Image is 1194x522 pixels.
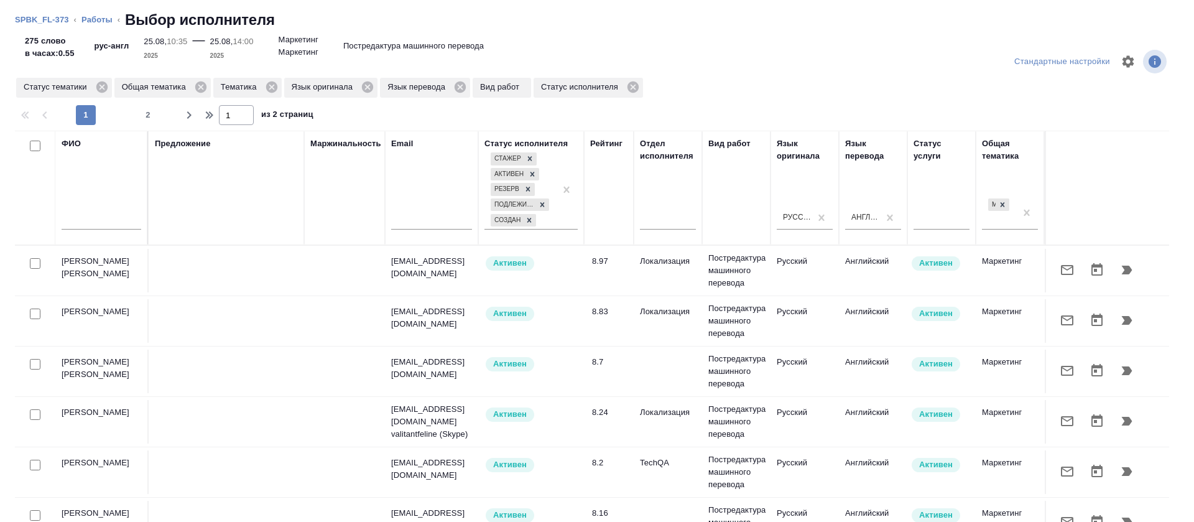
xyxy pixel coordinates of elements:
[708,137,751,150] div: Вид работ
[480,81,524,93] p: Вид работ
[1052,305,1082,335] button: Отправить предложение о работе
[489,213,537,228] div: Стажер, Активен, Резерв, Подлежит внедрению, Создан
[118,14,120,26] li: ‹
[279,34,318,46] p: Маркетинг
[55,400,149,444] td: [PERSON_NAME]
[30,409,40,420] input: Выбери исполнителей, чтобы отправить приглашение на работу
[640,137,696,162] div: Отдел исполнителя
[24,81,91,93] p: Статус тематики
[1082,255,1112,285] button: Открыть календарь загрузки
[493,257,527,269] p: Активен
[708,252,764,289] p: Постредактура машинного перевода
[30,510,40,521] input: Выбери исполнителей, чтобы отправить приглашение на работу
[851,212,880,223] div: Английский
[1082,356,1112,386] button: Открыть календарь загрузки
[708,353,764,390] p: Постредактура машинного перевода
[125,10,275,30] h2: Выбор исполнителя
[708,302,764,340] p: Постредактура машинного перевода
[1011,52,1113,72] div: split button
[1112,406,1142,436] button: Продолжить
[988,198,996,212] div: Маркетинг
[138,109,158,121] span: 2
[489,197,550,213] div: Стажер, Активен, Резерв, Подлежит внедрению, Создан
[1052,457,1082,487] button: Отправить предложение о работе
[708,454,764,491] p: Постредактура машинного перевода
[493,459,527,471] p: Активен
[55,299,149,343] td: [PERSON_NAME]
[634,400,702,444] td: Локализация
[484,356,578,373] div: Рядовой исполнитель: назначай с учетом рейтинга
[1052,255,1082,285] button: Отправить предложение о работе
[771,249,839,292] td: Русский
[919,459,953,471] p: Активен
[634,299,702,343] td: Локализация
[391,137,413,150] div: Email
[839,299,907,343] td: Английский
[284,78,378,98] div: Язык оригинала
[592,305,627,318] div: 8.83
[15,15,69,24] a: SPBK_FL-373
[592,406,627,419] div: 8.24
[845,137,901,162] div: Язык перевода
[777,137,833,162] div: Язык оригинала
[16,78,112,98] div: Статус тематики
[74,14,76,26] li: ‹
[114,78,211,98] div: Общая тематика
[233,37,253,46] p: 14:00
[982,137,1038,162] div: Общая тематика
[489,167,540,182] div: Стажер, Активен, Резерв, Подлежит внедрению, Создан
[391,305,472,330] p: [EMAIL_ADDRESS][DOMAIN_NAME]
[484,305,578,322] div: Рядовой исполнитель: назначай с учетом рейтинга
[261,107,313,125] span: из 2 страниц
[1143,50,1169,73] span: Посмотреть информацию
[919,509,953,521] p: Активен
[1044,299,1113,343] td: Рекомендован
[493,408,527,421] p: Активен
[491,183,521,196] div: Резерв
[1044,450,1113,494] td: Рекомендован
[914,137,970,162] div: Статус услуги
[771,400,839,444] td: Русский
[380,78,470,98] div: Язык перевода
[1082,457,1112,487] button: Открыть календарь загрузки
[976,350,1044,393] td: Маркетинг
[30,359,40,370] input: Выбери исполнителей, чтобы отправить приглашение на работу
[1052,356,1082,386] button: Отправить предложение о работе
[167,37,187,46] p: 10:35
[592,507,627,520] div: 8.16
[976,299,1044,343] td: Маркетинг
[484,457,578,473] div: Рядовой исполнитель: назначай с учетом рейтинга
[30,460,40,470] input: Выбери исполнителей, чтобы отправить приглашение на работу
[62,137,81,150] div: ФИО
[1082,305,1112,335] button: Открыть календарь загрузки
[1082,406,1112,436] button: Открыть календарь загрузки
[391,428,472,440] p: valitantfeline (Skype)
[987,197,1011,213] div: Маркетинг
[213,78,282,98] div: Тематика
[81,15,113,24] a: Работы
[592,356,627,368] div: 8.7
[771,299,839,343] td: Русский
[30,258,40,269] input: Выбери исполнителей, чтобы отправить приглашение на работу
[771,350,839,393] td: Русский
[1044,350,1113,393] td: Рекомендован
[634,450,702,494] td: TechQA
[491,198,535,212] div: Подлежит внедрению
[839,400,907,444] td: Английский
[484,406,578,423] div: Рядовой исполнитель: назначай с учетом рейтинга
[590,137,622,150] div: Рейтинг
[484,255,578,272] div: Рядовой исполнитель: назначай с учетом рейтинга
[292,81,358,93] p: Язык оригинала
[1112,255,1142,285] button: Продолжить
[1113,47,1143,77] span: Настроить таблицу
[1112,356,1142,386] button: Продолжить
[55,249,149,292] td: [PERSON_NAME] [PERSON_NAME]
[210,37,233,46] p: 25.08,
[771,450,839,494] td: Русский
[919,408,953,421] p: Активен
[592,457,627,469] div: 8.2
[839,350,907,393] td: Английский
[919,307,953,320] p: Активен
[25,35,75,47] p: 275 слово
[489,151,538,167] div: Стажер, Активен, Резерв, Подлежит внедрению, Создан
